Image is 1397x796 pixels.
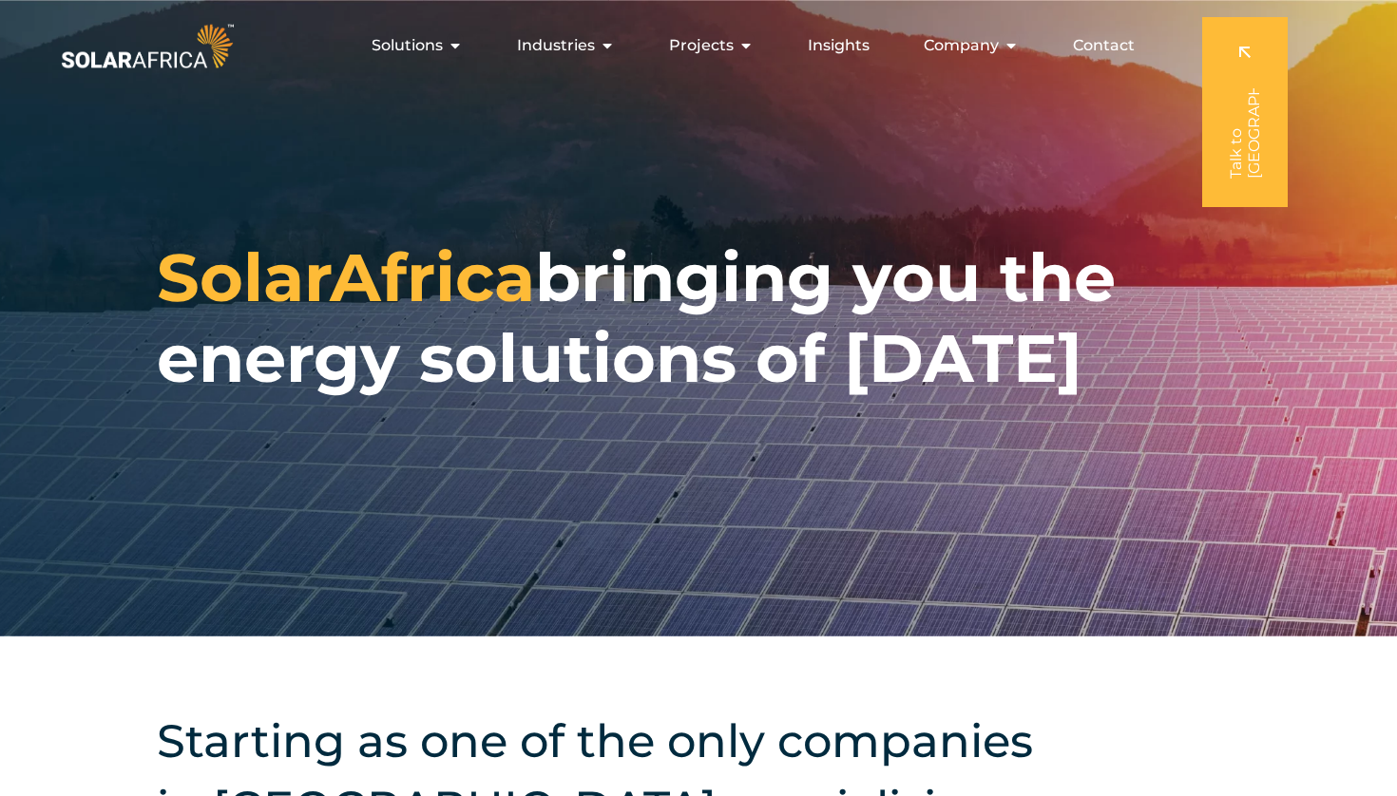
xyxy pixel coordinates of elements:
nav: Menu [238,27,1150,65]
span: Solutions [372,34,443,57]
span: Projects [669,34,734,57]
span: Industries [517,34,595,57]
h1: bringing you the energy solutions of [DATE] [157,237,1240,399]
a: Contact [1073,34,1135,57]
span: Company [924,34,999,57]
a: Insights [808,34,870,57]
div: Menu Toggle [238,27,1150,65]
span: SolarAfrica [157,237,535,318]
